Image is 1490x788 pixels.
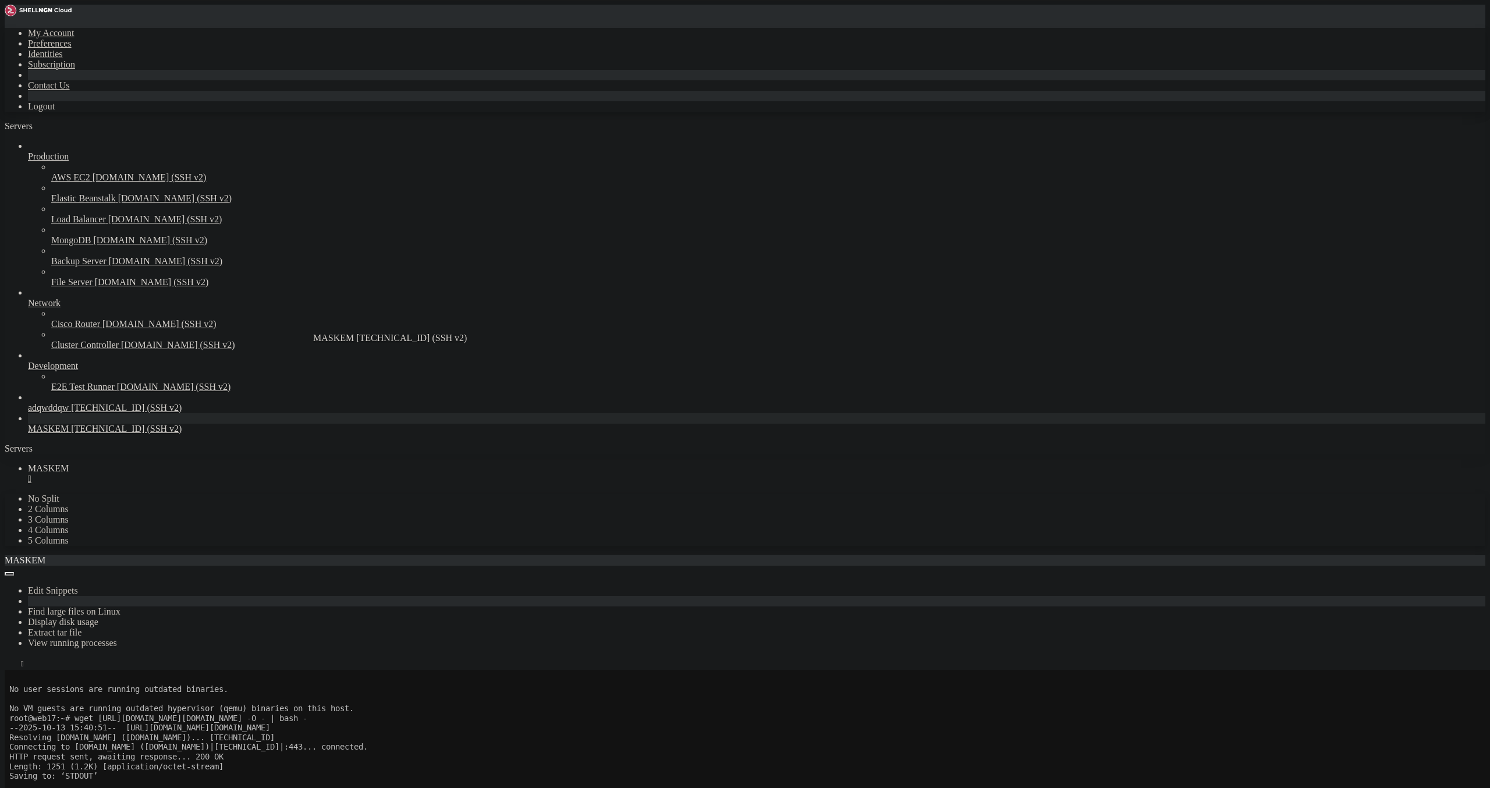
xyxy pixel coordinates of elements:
[5,498,1338,508] x-row: command 'ufw' from [PERSON_NAME] (0.36.2-1)
[28,80,70,90] a: Contact Us
[51,256,1485,267] a: Backup Server [DOMAIN_NAME] (SSH v2)
[93,172,207,182] span: [DOMAIN_NAME] (SSH v2)
[5,189,1338,198] x-row: / __/ / ___ |___/ // / / ____/ ___ |/ /| / /___/ /___
[51,204,1485,225] li: Load Balancer [DOMAIN_NAME] (SSH v2)
[28,151,69,161] span: Production
[28,424,1485,434] a: MASKEM [TECHNICAL_ID] (SSH v2)
[28,101,55,111] a: Logout
[5,343,154,353] span: Installing ftp service: proftpd.
[28,504,69,514] a: 2 Columns
[5,44,1338,54] x-row: root@web17:~# wget [URL][DOMAIN_NAME][DOMAIN_NAME] -O - | bash -
[28,361,1485,371] a: Development
[51,319,1485,329] a: Cisco Router [DOMAIN_NAME] (SSH v2)
[5,643,1338,653] x-row: command 'xwd' from deb x11-apps (7.7+11)
[51,214,1485,225] a: Load Balancer [DOMAIN_NAME] (SSH v2)
[28,392,1485,413] li: adqwddqw [TECHNICAL_ID] (SSH v2)
[51,162,1485,183] li: AWS EC2 [DOMAIN_NAME] (SSH v2)
[51,340,1485,350] a: Cluster Controller [DOMAIN_NAME] (SSH v2)
[5,411,470,420] span: Congratulations! FASTPANEL successfully installed and available now for you at [URL][TECHNICAL_ID] .
[5,517,1338,527] x-row: root@web17:~# upd
[51,308,1485,329] li: Cisco Router [DOMAIN_NAME] (SSH v2)
[51,267,1485,287] li: File Server [DOMAIN_NAME] (SSH v2)
[28,606,120,616] a: Find large files on Linux
[51,382,1485,392] a: E2E Test Runner [DOMAIN_NAME] (SSH v2)
[51,193,1485,204] a: Elastic Beanstalk [DOMAIN_NAME] (SSH v2)
[5,314,47,324] span: [Success]
[51,340,119,350] span: Cluster Controller
[51,193,116,203] span: Elastic Beanstalk
[5,92,1338,102] x-row: Length: 1251 (1.2K) [application/octet-stream]
[5,576,1338,585] x-row: command 'upsd' from deb nut-server (2.8.0-7)
[109,256,223,266] span: [DOMAIN_NAME] (SSH v2)
[5,605,1338,615] x-row: Try: apt install <deb name>
[5,198,1338,208] x-row: /_/ /_/ |_/____//_/ /_/ /_/ |_/_/ |_/_____/_____/
[21,659,24,668] div: 
[5,556,1338,566] x-row: command 'lpd' from deb lpr (1:2008.05.17.3+nmu1)
[51,382,115,392] span: E2E Test Runner
[5,82,1338,92] x-row: HTTP request sent, awaiting response... 200 OK
[5,218,74,227] span: Greetings user!
[5,304,256,314] span: Installing MySQL 8.0 from ubuntu noble APT Repository.
[28,463,69,473] span: MASKEM
[5,653,1338,663] x-row: command 'wd' from deb node-wikibase-cli (15.15.4-5ubuntu4)
[5,479,1338,489] x-row: Command 'upw' not found, did you mean:
[71,403,182,413] span: [TECHNICAL_ID] (SSH v2)
[5,15,1338,24] x-row: No user sessions are running outdated binaries.
[5,537,1338,546] x-row: command 'mpd' from deb mpd (0.23.14-2build1)
[28,617,98,627] a: Display disk usage
[28,361,78,371] span: Development
[5,527,1338,537] x-row: Command 'upd' not found, did you mean:
[5,266,19,275] span: OS:
[5,140,1338,150] x-row: [DATE] 15:40:51 (228 MB/s) - written to stdout [1251/1251]
[28,38,72,48] a: Preferences
[5,614,1338,624] x-row: root@web17:~# uwd
[5,363,233,372] span: Installing mail service: exim, [GEOGRAPHIC_DATA].
[28,474,1485,484] a: 
[5,585,1338,595] x-row: command 'spd' from deb spd (1.3.0-1.1)
[5,353,47,363] span: [Success]
[5,53,1338,63] x-row: --2025-10-13 15:40:51-- [URL][DOMAIN_NAME][DOMAIN_NAME]
[5,440,1338,450] x-row: root@web17:~# ^C
[5,121,79,131] a: Servers
[5,285,140,294] span: Installing FASTPANEL package.
[5,566,1338,576] x-row: command 'lpd' from [PERSON_NAME] (3.8.B-7)
[28,141,1485,287] li: Production
[5,431,121,440] span: Password: [SECURITY_DATA]
[51,172,1485,183] a: AWS EC2 [DOMAIN_NAME] (SSH v2)
[51,172,90,182] span: AWS EC2
[118,193,232,203] span: [DOMAIN_NAME] (SSH v2)
[5,450,1338,460] x-row: root@web17:~# disable upw
[5,508,1338,518] x-row: Try: apt install <deb name>
[51,235,91,245] span: MongoDB
[5,237,237,246] span: Now I will install the best control panel for you!
[5,701,1338,711] x-row: root@web17:~#
[5,459,1338,469] x-row: disable: command not found
[5,634,1338,644] x-row: command 'umd' from deb node-umd (3.0.3+ds+~3.0.1-1)
[28,151,1485,162] a: Production
[28,298,61,308] span: Network
[28,627,81,637] a: Extract tar file
[51,277,93,287] span: File Server
[28,638,117,648] a: View running processes
[28,525,69,535] a: 4 Columns
[5,169,1338,179] x-row: / ____/ | / ___/_ __/ __ \/ | / | / / ____/ /
[5,256,140,265] span: Start pre-installation checks
[5,392,47,401] span: [Success]
[121,340,235,350] span: [DOMAIN_NAME] (SSH v2)
[5,469,1338,479] x-row: root@web17:~# upw disable
[117,382,231,392] span: [DOMAIN_NAME] (SSH v2)
[93,235,207,245] span: [DOMAIN_NAME] (SSH v2)
[5,682,1338,692] x-row: root@web17:~# ufw disable
[28,28,74,38] a: My Account
[5,546,1338,556] x-row: command 'umd' from deb node-umd (3.0.3+ds+~3.0.1-1)
[356,333,467,343] span: [TECHNICAL_ID] (SSH v2)
[5,443,1485,454] div: Servers
[5,488,1338,498] x-row: command 'gpw' from deb gpw (0.0.19940601-10)
[28,535,69,545] a: 5 Columns
[51,246,1485,267] li: Backup Server [DOMAIN_NAME] (SSH v2)
[5,121,33,131] span: Servers
[5,624,1338,634] x-row: Command 'uwd' not found, did you mean:
[28,49,63,59] a: Identities
[51,183,1485,204] li: Elastic Beanstalk [DOMAIN_NAME] (SSH v2)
